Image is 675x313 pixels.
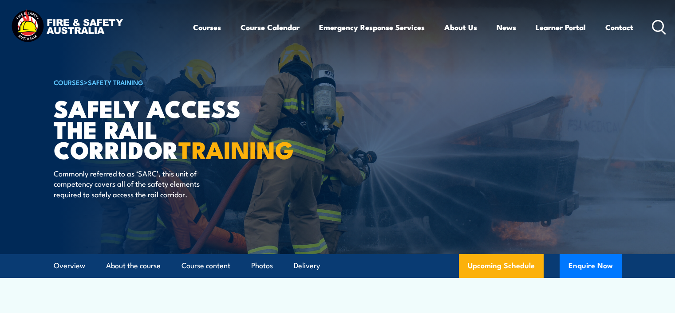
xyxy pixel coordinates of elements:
h6: > [54,77,273,87]
strong: TRAINING [178,130,294,167]
a: Course Calendar [241,16,300,39]
a: About the course [106,254,161,278]
p: Commonly referred to as ‘SARC’, this unit of competency covers all of the safety elements require... [54,168,216,199]
a: Upcoming Schedule [459,254,544,278]
a: Course content [182,254,230,278]
a: COURSES [54,77,84,87]
a: About Us [444,16,477,39]
a: Delivery [294,254,320,278]
a: Photos [251,254,273,278]
button: Enquire Now [560,254,622,278]
a: News [497,16,516,39]
a: Emergency Response Services [319,16,425,39]
a: Learner Portal [536,16,586,39]
a: Overview [54,254,85,278]
a: Safety Training [88,77,143,87]
h1: Safely Access the Rail Corridor [54,98,273,160]
a: Courses [193,16,221,39]
a: Contact [605,16,633,39]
